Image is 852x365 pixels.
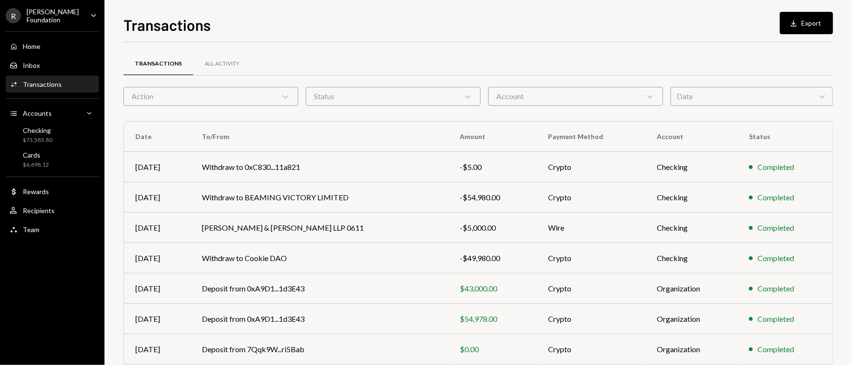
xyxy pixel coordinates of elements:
[645,243,738,273] td: Checking
[306,87,481,106] div: Status
[645,213,738,243] td: Checking
[757,313,794,325] div: Completed
[190,273,448,304] td: Deposit from 0xA9D1...1d3E43
[460,222,525,234] div: -$5,000.00
[6,221,99,238] a: Team
[537,213,645,243] td: Wire
[6,123,99,146] a: Checking$73,585.80
[671,87,833,106] div: Date
[135,283,179,294] div: [DATE]
[460,161,525,173] div: -$5.00
[27,8,83,24] div: [PERSON_NAME] Foundation
[205,60,239,68] div: All Activity
[23,206,55,215] div: Recipients
[757,222,794,234] div: Completed
[645,182,738,213] td: Checking
[537,182,645,213] td: Crypto
[6,75,99,93] a: Transactions
[135,161,179,173] div: [DATE]
[757,283,794,294] div: Completed
[193,52,251,76] a: All Activity
[537,122,645,152] th: Payment Method
[23,61,40,69] div: Inbox
[23,42,40,50] div: Home
[135,192,179,203] div: [DATE]
[757,344,794,355] div: Completed
[645,273,738,304] td: Organization
[23,136,52,144] div: $73,585.80
[135,313,179,325] div: [DATE]
[135,60,182,68] div: Transactions
[6,148,99,171] a: Cards$6,698.12
[23,225,39,234] div: Team
[738,122,833,152] th: Status
[6,56,99,74] a: Inbox
[23,80,62,88] div: Transactions
[190,213,448,243] td: [PERSON_NAME] & [PERSON_NAME] LLP 0611
[124,122,190,152] th: Date
[645,152,738,182] td: Checking
[488,87,663,106] div: Account
[460,283,525,294] div: $43,000.00
[460,192,525,203] div: -$54,980.00
[135,222,179,234] div: [DATE]
[537,152,645,182] td: Crypto
[123,15,211,34] h1: Transactions
[537,304,645,334] td: Crypto
[448,122,537,152] th: Amount
[460,253,525,264] div: -$49,980.00
[23,151,49,159] div: Cards
[135,253,179,264] div: [DATE]
[6,104,99,122] a: Accounts
[537,334,645,365] td: Crypto
[645,304,738,334] td: Organization
[6,8,21,23] div: R
[757,253,794,264] div: Completed
[123,52,193,76] a: Transactions
[190,182,448,213] td: Withdraw to BEAMING VICTORY LIMITED
[23,161,49,169] div: $6,698.12
[460,313,525,325] div: $54,978.00
[6,183,99,200] a: Rewards
[135,344,179,355] div: [DATE]
[190,152,448,182] td: Withdraw to 0xC830...11a821
[190,304,448,334] td: Deposit from 0xA9D1...1d3E43
[645,122,738,152] th: Account
[6,37,99,55] a: Home
[123,87,298,106] div: Action
[23,109,52,117] div: Accounts
[537,273,645,304] td: Crypto
[460,344,525,355] div: $0.00
[645,334,738,365] td: Organization
[757,161,794,173] div: Completed
[190,243,448,273] td: Withdraw to Cookie DAO
[190,122,448,152] th: To/From
[537,243,645,273] td: Crypto
[6,202,99,219] a: Recipients
[190,334,448,365] td: Deposit from 7Qqk9W...ri5Bab
[23,187,49,196] div: Rewards
[780,12,833,34] button: Export
[757,192,794,203] div: Completed
[23,126,52,134] div: Checking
